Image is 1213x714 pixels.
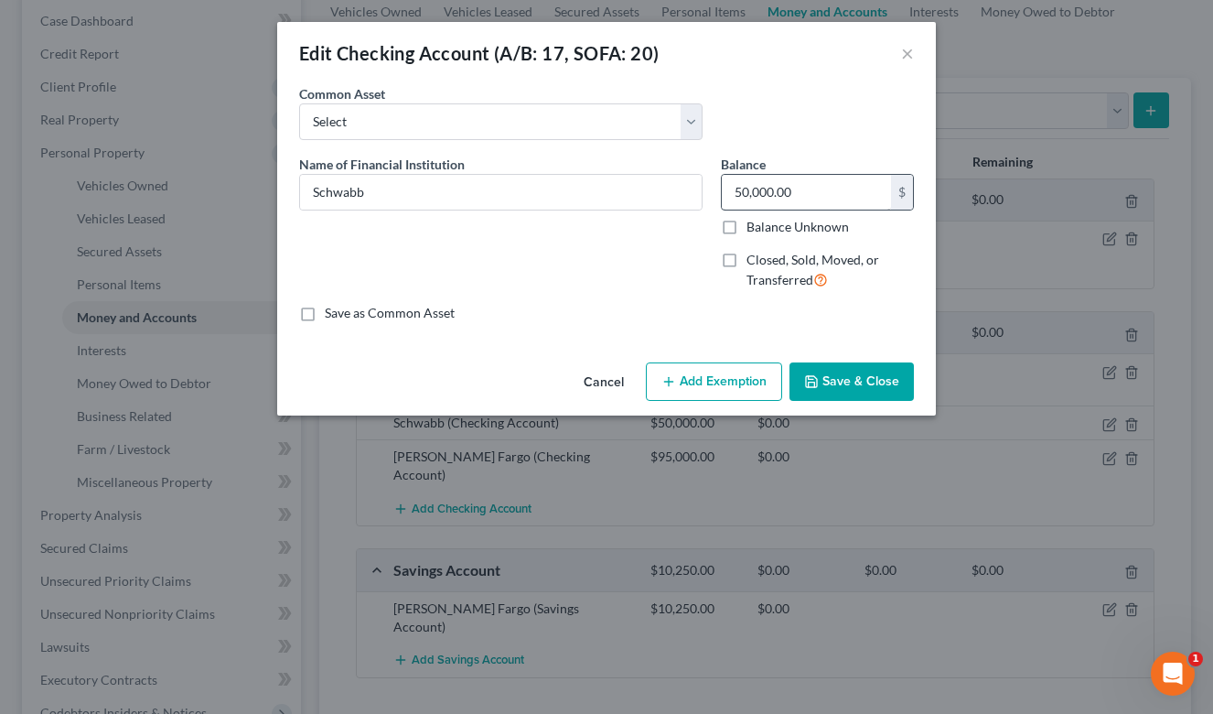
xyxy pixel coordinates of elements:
[746,252,879,287] span: Closed, Sold, Moved, or Transferred
[299,84,385,103] label: Common Asset
[325,304,455,322] label: Save as Common Asset
[646,362,782,401] button: Add Exemption
[299,40,659,66] div: Edit Checking Account (A/B: 17, SOFA: 20)
[891,175,913,210] div: $
[1151,652,1195,696] iframe: Intercom live chat
[569,364,639,401] button: Cancel
[1188,652,1203,666] span: 1
[746,218,849,236] label: Balance Unknown
[789,362,914,401] button: Save & Close
[721,155,766,174] label: Balance
[300,175,702,210] input: Enter name...
[299,157,465,172] span: Name of Financial Institution
[722,175,891,210] input: 0.00
[901,42,914,64] button: ×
